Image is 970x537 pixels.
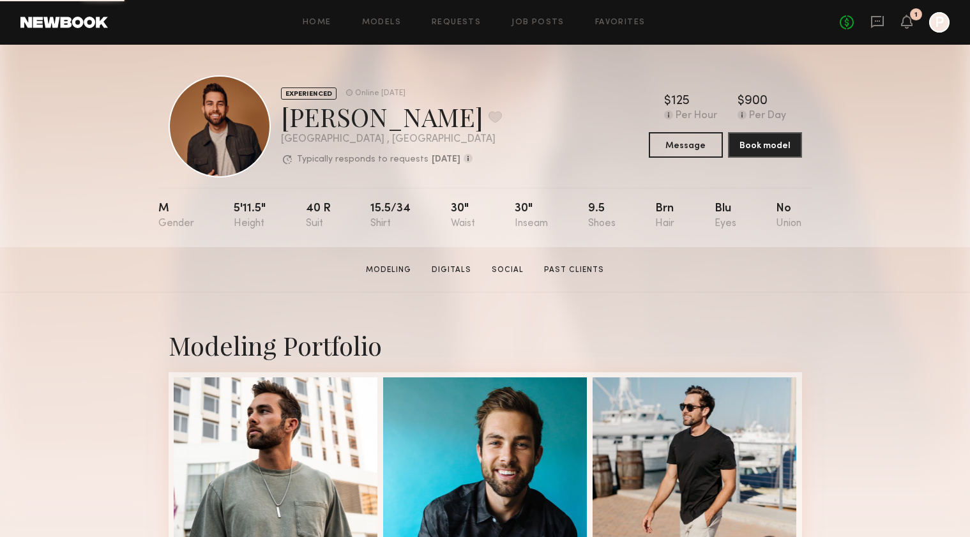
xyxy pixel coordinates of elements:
div: 125 [671,95,690,108]
a: Past Clients [539,264,609,276]
a: Digitals [427,264,476,276]
a: Requests [432,19,481,27]
b: [DATE] [432,155,460,164]
div: 40 r [306,203,331,229]
div: [GEOGRAPHIC_DATA] , [GEOGRAPHIC_DATA] [281,134,502,145]
div: 30" [515,203,548,229]
div: EXPERIENCED [281,87,337,100]
a: P [929,12,950,33]
div: Online [DATE] [355,89,405,98]
div: 5'11.5" [234,203,266,229]
div: Modeling Portfolio [169,328,802,362]
div: No [776,203,801,229]
div: Per Hour [676,110,717,122]
a: Job Posts [512,19,565,27]
a: Favorites [595,19,646,27]
button: Book model [728,132,802,158]
div: 9.5 [588,203,616,229]
div: [PERSON_NAME] [281,100,502,133]
div: $ [738,95,745,108]
a: Social [487,264,529,276]
button: Message [649,132,723,158]
div: Per Day [749,110,786,122]
div: $ [664,95,671,108]
div: 900 [745,95,768,108]
div: M [158,203,194,229]
div: 15.5/34 [370,203,411,229]
a: Modeling [361,264,416,276]
div: Brn [655,203,674,229]
div: 30" [451,203,475,229]
a: Models [362,19,401,27]
p: Typically responds to requests [297,155,428,164]
div: 1 [914,11,918,19]
div: Blu [715,203,736,229]
a: Home [303,19,331,27]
